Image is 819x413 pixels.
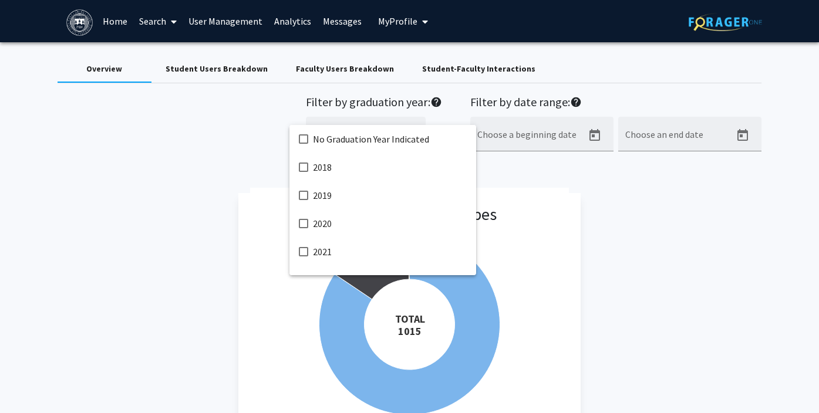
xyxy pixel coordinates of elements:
span: 2019 [313,181,467,209]
span: 2018 [313,153,467,181]
iframe: Chat [9,360,50,404]
span: 2021 [313,238,467,266]
span: 2020 [313,209,467,238]
span: No Graduation Year Indicated [313,125,467,153]
span: 2022 [313,266,467,294]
